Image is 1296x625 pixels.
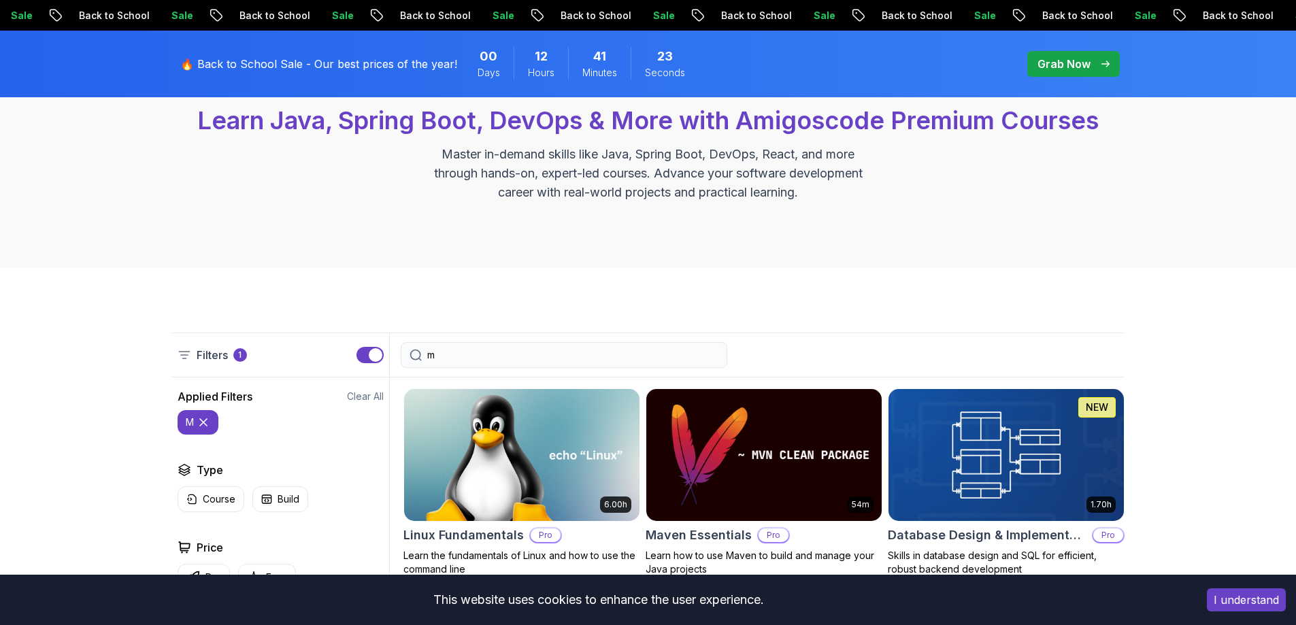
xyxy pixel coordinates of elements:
p: Sale [46,9,90,22]
p: Back to School [1078,9,1170,22]
p: Course [203,492,235,506]
p: m [186,416,194,429]
p: Free [266,571,287,584]
p: Learn the fundamentals of Linux and how to use the command line [403,549,640,576]
p: Build [278,492,299,506]
p: Back to School [917,9,1010,22]
h2: Linux Fundamentals [403,526,524,545]
p: Sale [688,9,732,22]
button: Clear All [347,390,384,403]
span: Days [478,66,500,80]
h2: Price [197,539,223,556]
span: 0 Days [480,47,497,66]
p: Back to School [275,9,367,22]
img: Linux Fundamentals card [404,389,639,521]
input: Search Java, React, Spring boot ... [427,348,718,362]
p: Master in-demand skills like Java, Spring Boot, DevOps, React, and more through hands-on, expert-... [420,145,877,202]
p: Sale [367,9,411,22]
p: Sale [1010,9,1053,22]
span: 41 Minutes [593,47,606,66]
p: NEW [1086,401,1108,414]
span: 23 Seconds [657,47,673,66]
p: Sale [1170,9,1214,22]
span: 12 Hours [535,47,548,66]
p: Back to School [757,9,849,22]
p: Filters [197,347,228,363]
div: This website uses cookies to enhance the user experience. [10,585,1186,615]
p: Grab Now [1037,56,1091,72]
p: Sale [528,9,571,22]
p: Back to School [114,9,207,22]
p: Pro [205,571,221,584]
button: Accept cookies [1207,588,1286,611]
h2: Type [197,462,223,478]
p: 1.70h [1091,499,1112,510]
button: m [178,410,218,435]
h2: Applied Filters [178,388,252,405]
p: Pro [531,528,561,542]
span: Hours [528,66,554,80]
p: 1 [238,350,242,360]
p: Back to School [435,9,528,22]
button: Free [238,564,296,590]
a: Database Design & Implementation card1.70hNEWDatabase Design & ImplementationProSkills in databas... [888,388,1125,576]
h2: Maven Essentials [646,526,752,545]
p: Sale [207,9,250,22]
p: Skills in database design and SQL for efficient, robust backend development [888,549,1125,576]
p: 54m [852,499,869,510]
p: 6.00h [604,499,627,510]
p: Back to School [596,9,688,22]
span: Minutes [582,66,617,80]
a: Linux Fundamentals card6.00hLinux FundamentalsProLearn the fundamentals of Linux and how to use t... [403,388,640,576]
p: Pro [1093,528,1123,542]
p: Learn how to use Maven to build and manage your Java projects [646,549,882,576]
button: Build [252,486,308,512]
span: Learn Java, Spring Boot, DevOps & More with Amigoscode Premium Courses [197,105,1099,135]
button: Course [178,486,244,512]
img: Database Design & Implementation card [888,389,1124,521]
button: Pro [178,564,230,590]
p: Pro [759,528,788,542]
p: Sale [849,9,893,22]
p: 🔥 Back to School Sale - Our best prices of the year! [180,56,457,72]
img: Maven Essentials card [646,389,882,521]
a: Maven Essentials card54mMaven EssentialsProLearn how to use Maven to build and manage your Java p... [646,388,882,576]
h2: Database Design & Implementation [888,526,1086,545]
span: Seconds [645,66,685,80]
